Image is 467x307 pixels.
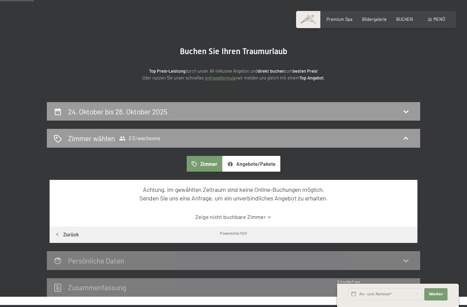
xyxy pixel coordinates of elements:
div: Powered by HGV [220,230,247,236]
a: Bildergalerie [362,16,387,22]
span: Weiter [429,292,443,297]
h2: 24. Oktober bis 28. Oktober 2025 [68,107,168,116]
strong: besten Preis [293,68,317,74]
p: durch unser All-inklusive Angebot und zum ! Oder nutzen Sie unser schnelles wir melden uns gleich... [97,67,370,82]
button: Weiter [424,288,448,300]
a: Premium Spa [326,16,352,22]
strong: Top Preis-Leistung [149,68,185,74]
h2: Zusammen­fassung [68,283,126,292]
div: Achtung, im gewählten Zeitraum sind keine Online-Buchungen möglich. Senden Sie uns eine Anfrage, ... [61,185,406,202]
span: 2 Erwachsene [119,135,160,142]
span: Buchen Sie Ihren Traumurlaub [180,47,287,56]
button: Angebote/Pakete [222,156,280,172]
h2: Zimmer wählen [68,133,115,143]
span: Menü [433,16,445,22]
h2: Persönliche Daten [68,256,124,265]
a: BUCHEN [396,16,413,22]
strong: direkt buchen [257,68,284,74]
a: Anfrageformular [205,75,237,81]
button: Zurück [50,226,84,243]
strong: Top Angebot. [299,75,325,81]
span: Schnellanfrage [337,280,361,284]
button: Zimmer [187,156,222,172]
a: Zeige nicht buchbare Zimmer [61,213,406,221]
